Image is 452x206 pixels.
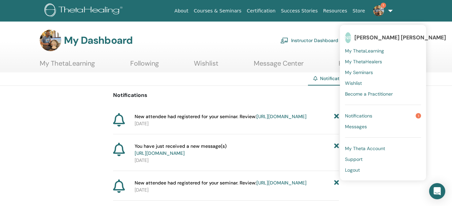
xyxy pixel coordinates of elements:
[64,34,133,46] h3: My Dashboard
[44,3,125,19] img: logo.png
[345,167,360,173] span: Logout
[135,120,339,127] p: [DATE]
[135,179,307,186] span: New attendee had registered for your seminar. Review:
[373,5,384,16] img: default.jpg
[280,37,288,43] img: chalkboard-teacher.svg
[256,180,307,186] a: [URL][DOMAIN_NAME]
[345,89,421,99] a: Become a Practitioner
[280,33,338,48] a: Instructor Dashboard
[130,59,159,72] a: Following
[345,124,367,130] span: Messages
[345,143,421,154] a: My Theta Account
[254,59,304,72] a: Message Center
[194,59,218,72] a: Wishlist
[354,34,446,41] span: [PERSON_NAME] [PERSON_NAME]
[345,30,421,45] a: NR[PERSON_NAME] [PERSON_NAME]
[345,32,351,43] span: NR
[135,113,307,120] span: New attendee had registered for your seminar. Review:
[345,113,372,119] span: Notifications
[256,113,307,119] a: [URL][DOMAIN_NAME]
[345,121,421,132] a: Messages
[135,157,339,164] p: [DATE]
[345,156,362,162] span: Support
[345,165,421,175] a: Logout
[345,145,385,151] span: My Theta Account
[244,5,278,17] a: Certification
[345,154,421,165] a: Support
[429,183,445,199] div: Open Intercom Messenger
[191,5,244,17] a: Courses & Seminars
[416,113,421,118] span: 1
[350,5,368,17] a: Store
[345,78,421,89] a: Wishlist
[345,80,362,86] span: Wishlist
[340,25,426,180] ul: 1
[320,5,350,17] a: Resources
[345,91,393,97] span: Become a Practitioner
[40,59,95,72] a: My ThetaLearning
[135,150,185,156] a: [URL][DOMAIN_NAME]
[320,75,349,81] span: Notifications
[345,59,382,65] span: My ThetaHealers
[345,69,373,75] span: My Seminars
[345,110,421,121] a: Notifications1
[345,45,421,56] a: My ThetaLearning
[278,5,320,17] a: Success Stories
[345,67,421,78] a: My Seminars
[345,48,384,54] span: My ThetaLearning
[113,91,339,99] p: Notifications
[172,5,191,17] a: About
[135,143,227,157] span: You have just received a new message(s)
[381,3,386,8] span: 1
[339,59,393,72] a: Help & Resources
[135,186,339,194] p: [DATE]
[40,30,61,51] img: default.jpg
[345,56,421,67] a: My ThetaHealers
